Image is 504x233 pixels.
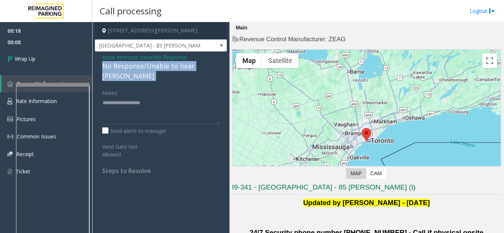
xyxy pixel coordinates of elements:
[7,81,13,87] img: 'icon'
[102,87,118,97] label: Notes:
[95,40,200,52] span: [GEOGRAPHIC_DATA] - 85 [PERSON_NAME]
[362,128,371,142] div: 85 Hanna Avenue, Toronto, ON
[7,168,12,175] img: 'icon'
[102,53,115,61] span: Issue
[102,167,220,174] h4: Steps to Resolve
[96,2,165,20] h3: Call processing
[232,35,501,44] h4: Revenue Control Manufacturer: ZEAG
[117,53,187,61] span: Intercom Issue/No Response
[100,140,151,158] label: Vend Gate Not Allowed
[489,7,495,15] img: logout
[17,80,70,87] span: General Information
[7,134,13,140] img: 'icon'
[95,22,227,39] h4: [STREET_ADDRESS][PERSON_NAME]
[346,168,366,179] label: Map
[7,152,13,156] img: 'icon'
[262,53,298,68] button: Show satellite imagery
[15,55,35,63] span: Wrap Up
[115,54,187,61] span: -
[102,127,166,135] label: Send alerts to manager
[102,61,220,81] div: No Response/Unable to hear [PERSON_NAME]
[232,183,501,195] h3: I9-341 - [GEOGRAPHIC_DATA] - 85 [PERSON_NAME] (I)
[303,199,430,206] b: Updated by [PERSON_NAME] - [DATE]
[1,75,92,92] a: General Information
[470,7,495,15] a: Logout
[482,53,497,68] button: Toggle fullscreen view
[7,98,12,105] img: 'icon'
[7,117,13,121] img: 'icon'
[236,53,262,68] button: Show street map
[366,168,386,179] label: CAM
[234,22,249,34] div: Main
